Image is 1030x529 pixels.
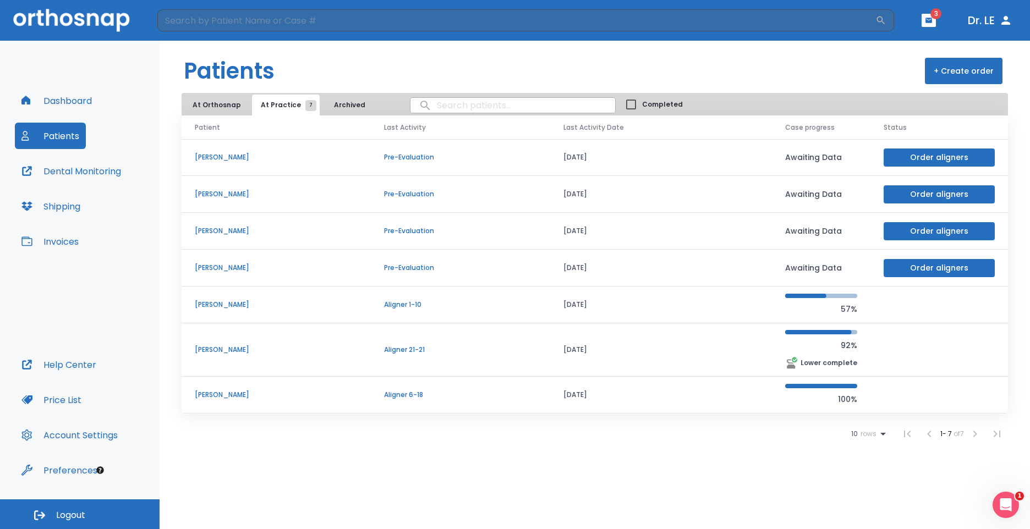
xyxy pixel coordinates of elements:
button: Help Center [15,351,103,378]
span: Completed [642,100,683,109]
p: Aligner 1-10 [384,300,537,310]
td: [DATE] [550,250,772,286]
td: [DATE] [550,323,772,377]
span: 1 [1015,492,1024,500]
button: Patients [15,123,86,149]
span: rows [858,430,876,438]
button: Account Settings [15,422,124,448]
span: Last Activity Date [563,123,624,133]
button: Preferences [15,457,104,483]
span: of 7 [954,429,964,438]
button: Order aligners [884,222,995,240]
button: Dental Monitoring [15,158,128,184]
input: Search by Patient Name or Case # [157,9,875,31]
button: Dr. LE [963,10,1017,30]
p: Pre-Evaluation [384,189,537,199]
p: [PERSON_NAME] [195,300,358,310]
p: [PERSON_NAME] [195,345,358,355]
h1: Patients [184,54,275,87]
input: search [410,95,615,116]
p: [PERSON_NAME] [195,152,358,162]
p: Aligner 21-21 [384,345,537,355]
span: Logout [56,509,85,521]
p: Awaiting Data [785,261,857,274]
span: Patient [195,123,220,133]
p: Awaiting Data [785,188,857,201]
span: 10 [851,430,858,438]
div: tabs [184,95,379,115]
button: Order aligners [884,185,995,203]
p: 57% [785,302,857,316]
p: 100% [785,393,857,406]
button: + Create order [925,58,1002,84]
button: Shipping [15,193,87,219]
span: Status [884,123,907,133]
button: Price List [15,387,88,413]
p: Pre-Evaluation [384,152,537,162]
td: [DATE] [550,176,772,213]
td: [DATE] [550,286,772,323]
button: Dashboard [15,87,98,114]
span: At Practice [261,100,311,110]
img: Orthosnap [13,9,130,31]
p: [PERSON_NAME] [195,189,358,199]
p: Awaiting Data [785,151,857,164]
span: 7 [305,100,316,111]
div: Tooltip anchor [95,465,105,475]
iframe: Intercom live chat [993,492,1019,518]
button: Invoices [15,228,85,255]
button: Archived [322,95,377,115]
p: [PERSON_NAME] [195,390,358,400]
span: 1 - 7 [940,429,954,438]
p: Awaiting Data [785,224,857,238]
button: Order aligners [884,259,995,277]
td: [DATE] [550,139,772,176]
p: [PERSON_NAME] [195,263,358,273]
span: 3 [930,8,941,19]
p: Aligner 6-18 [384,390,537,400]
p: 92% [785,339,857,352]
p: Pre-Evaluation [384,263,537,273]
p: [PERSON_NAME] [195,226,358,236]
span: Last Activity [384,123,426,133]
span: Case progress [785,123,835,133]
td: [DATE] [550,213,772,250]
button: Order aligners [884,148,995,167]
td: [DATE] [550,377,772,414]
p: Pre-Evaluation [384,226,537,236]
button: At Orthosnap [184,95,250,115]
p: Lower complete [801,358,857,368]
